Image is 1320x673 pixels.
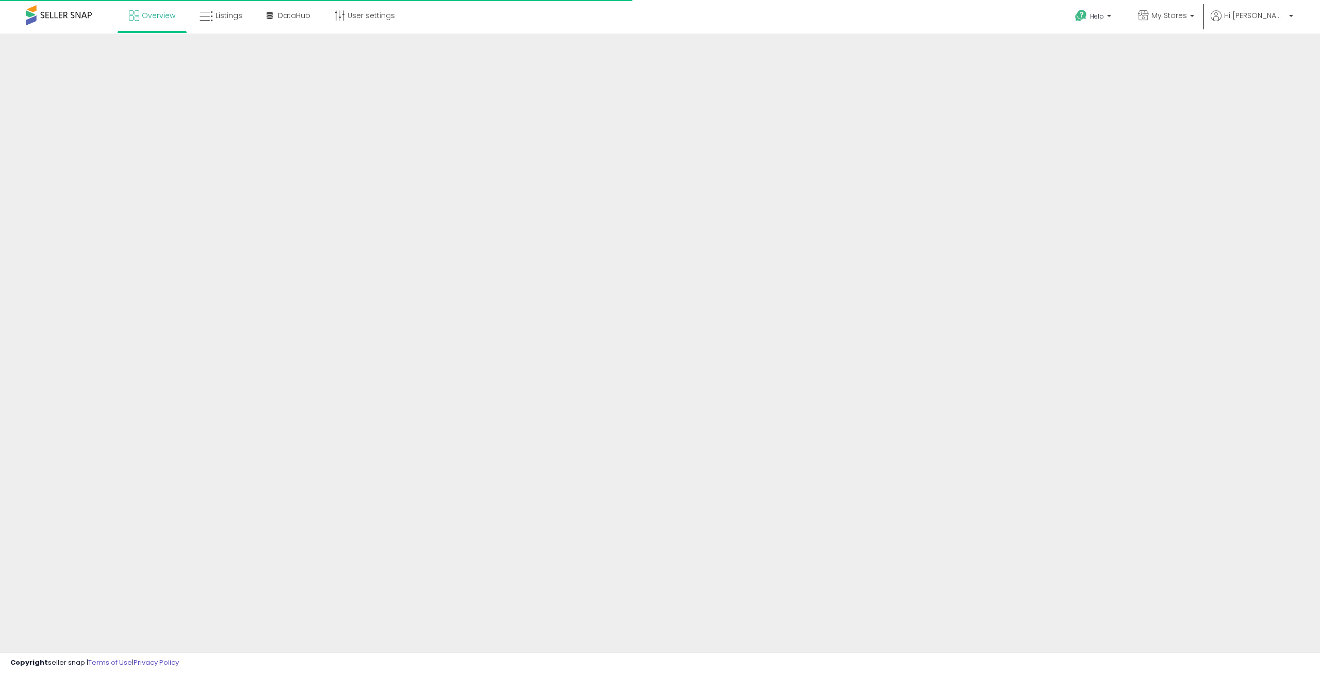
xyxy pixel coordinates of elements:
span: Overview [142,10,175,21]
a: Hi [PERSON_NAME] [1211,10,1293,34]
span: DataHub [278,10,310,21]
span: Listings [216,10,242,21]
i: Get Help [1075,9,1087,22]
span: Hi [PERSON_NAME] [1224,10,1286,21]
span: Help [1090,12,1104,21]
a: Help [1067,2,1121,34]
span: My Stores [1151,10,1187,21]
